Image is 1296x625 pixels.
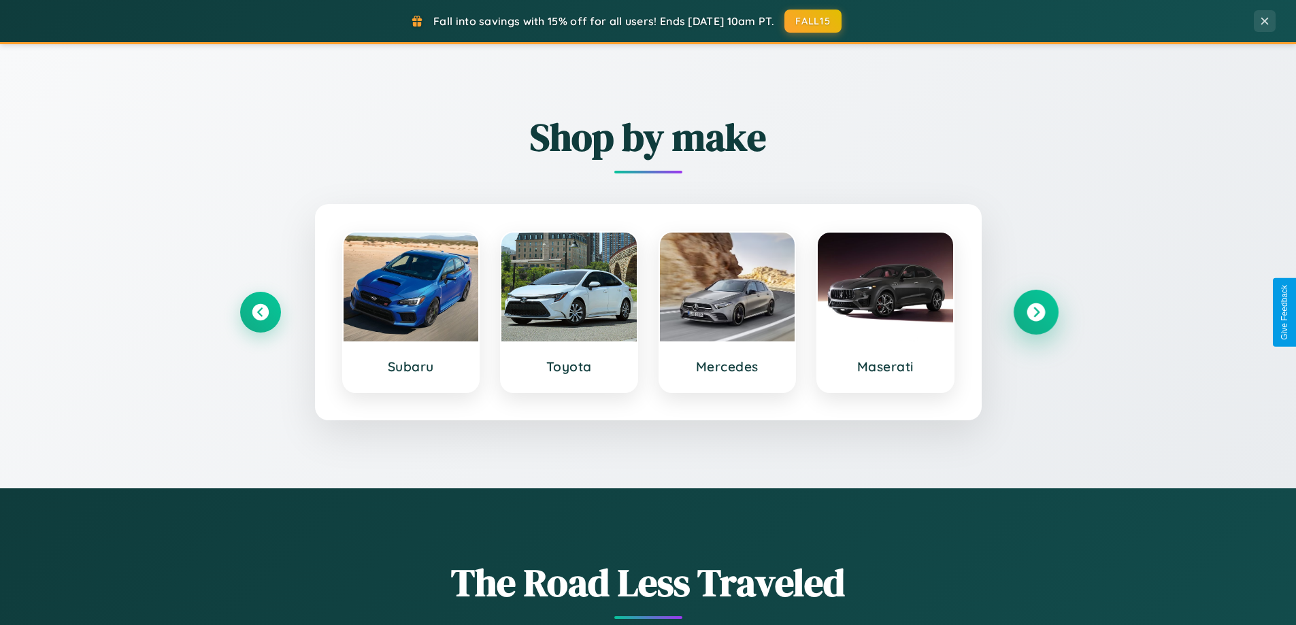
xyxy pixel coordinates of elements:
[240,556,1057,609] h1: The Road Less Traveled
[1280,285,1289,340] div: Give Feedback
[515,358,623,375] h3: Toyota
[831,358,940,375] h3: Maserati
[784,10,842,33] button: FALL15
[240,111,1057,163] h2: Shop by make
[357,358,465,375] h3: Subaru
[674,358,782,375] h3: Mercedes
[433,14,774,28] span: Fall into savings with 15% off for all users! Ends [DATE] 10am PT.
